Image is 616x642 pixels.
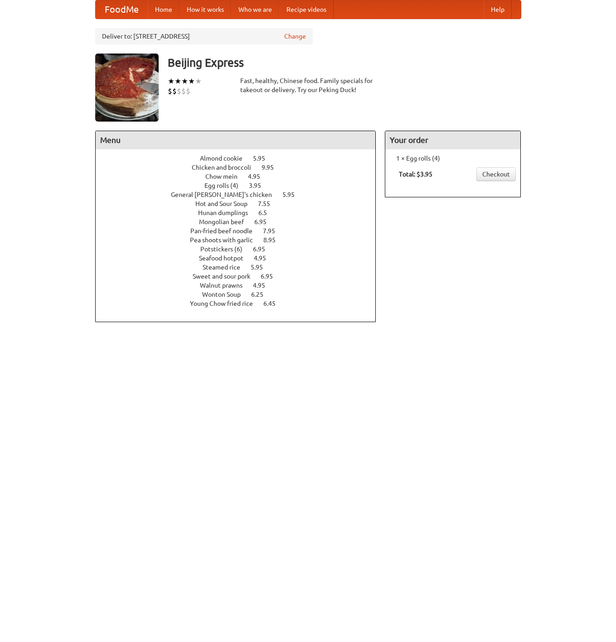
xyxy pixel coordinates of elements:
[192,164,291,171] a: Chicken and broccoli 9.95
[254,255,275,262] span: 4.95
[258,200,279,207] span: 7.55
[95,54,159,122] img: angular.jpg
[195,76,202,86] li: ★
[258,209,276,216] span: 6.5
[190,227,292,235] a: Pan-fried beef noodle 7.95
[204,182,278,189] a: Egg rolls (4) 3.95
[279,0,334,19] a: Recipe videos
[263,300,285,307] span: 6.45
[476,167,516,181] a: Checkout
[200,155,252,162] span: Almond cookie
[253,245,274,253] span: 6.95
[177,86,181,96] li: $
[96,131,376,149] h4: Menu
[262,164,283,171] span: 9.95
[190,300,292,307] a: Young Chow fried rice 6.45
[253,282,274,289] span: 4.95
[148,0,179,19] a: Home
[198,209,257,216] span: Hunan dumplings
[193,273,259,280] span: Sweet and sour pork
[175,76,181,86] li: ★
[200,155,282,162] a: Almond cookie 5.95
[95,28,313,44] div: Deliver to: [STREET_ADDRESS]
[254,218,276,225] span: 6.95
[231,0,279,19] a: Who we are
[192,164,260,171] span: Chicken and broccoli
[200,245,252,253] span: Potstickers (6)
[181,86,186,96] li: $
[190,300,262,307] span: Young Chow fried rice
[168,86,172,96] li: $
[248,173,269,180] span: 4.95
[181,76,188,86] li: ★
[202,291,250,298] span: Wonton Soup
[190,236,292,244] a: Pea shoots with garlic 8.95
[195,200,287,207] a: Hot and Sour Soup 7.55
[263,236,285,244] span: 8.95
[188,76,195,86] li: ★
[96,0,148,19] a: FoodMe
[200,245,282,253] a: Potstickers (6) 6.95
[261,273,282,280] span: 6.95
[203,264,280,271] a: Steamed rice 5.95
[190,236,262,244] span: Pea shoots with garlic
[253,155,274,162] span: 5.95
[399,171,432,178] b: Total: $3.95
[199,218,253,225] span: Mongolian beef
[171,191,281,198] span: General [PERSON_NAME]'s chicken
[203,264,249,271] span: Steamed rice
[390,154,516,163] li: 1 × Egg rolls (4)
[202,291,280,298] a: Wonton Soup 6.25
[171,191,311,198] a: General [PERSON_NAME]'s chicken 5.95
[284,32,306,41] a: Change
[195,200,257,207] span: Hot and Sour Soup
[172,86,177,96] li: $
[240,76,376,94] div: Fast, healthy, Chinese food. Family specials for takeout or delivery. Try our Peking Duck!
[251,264,272,271] span: 5.95
[282,191,304,198] span: 5.95
[205,173,247,180] span: Chow mein
[251,291,272,298] span: 6.25
[200,282,252,289] span: Walnut prawns
[168,54,521,72] h3: Beijing Express
[249,182,270,189] span: 3.95
[199,218,283,225] a: Mongolian beef 6.95
[263,227,284,235] span: 7.95
[190,227,262,235] span: Pan-fried beef noodle
[199,255,252,262] span: Seafood hotpot
[484,0,512,19] a: Help
[186,86,190,96] li: $
[385,131,520,149] h4: Your order
[198,209,284,216] a: Hunan dumplings 6.5
[199,255,283,262] a: Seafood hotpot 4.95
[179,0,231,19] a: How it works
[168,76,175,86] li: ★
[193,273,290,280] a: Sweet and sour pork 6.95
[205,173,277,180] a: Chow mein 4.95
[204,182,247,189] span: Egg rolls (4)
[200,282,282,289] a: Walnut prawns 4.95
